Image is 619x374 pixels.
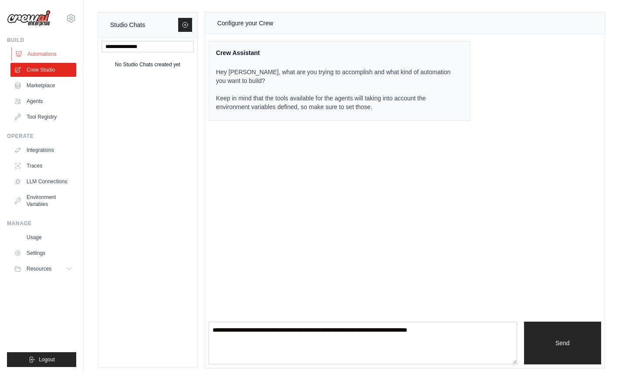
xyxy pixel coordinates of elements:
div: Configure your Crew [217,18,273,28]
button: Resources [10,262,76,276]
button: Send [524,322,601,364]
button: Logout [7,352,76,367]
a: Traces [10,159,76,173]
a: Crew Studio [10,63,76,77]
span: Resources [27,265,51,272]
a: Marketplace [10,79,76,93]
a: Usage [10,230,76,244]
div: Operate [7,133,76,140]
a: Tool Registry [10,110,76,124]
span: Logout [39,356,55,363]
img: Logo [7,10,51,27]
a: Agents [10,94,76,108]
a: Integrations [10,143,76,157]
a: Environment Variables [10,190,76,211]
a: Automations [11,47,77,61]
a: LLM Connections [10,175,76,189]
div: Studio Chats [110,20,145,30]
div: Build [7,37,76,44]
div: Crew Assistant [216,48,453,57]
a: Settings [10,246,76,260]
div: Manage [7,220,76,227]
p: Hey [PERSON_NAME], what are you trying to accomplish and what kind of automation you want to buil... [216,68,453,111]
div: No Studio Chats created yet [115,59,180,70]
